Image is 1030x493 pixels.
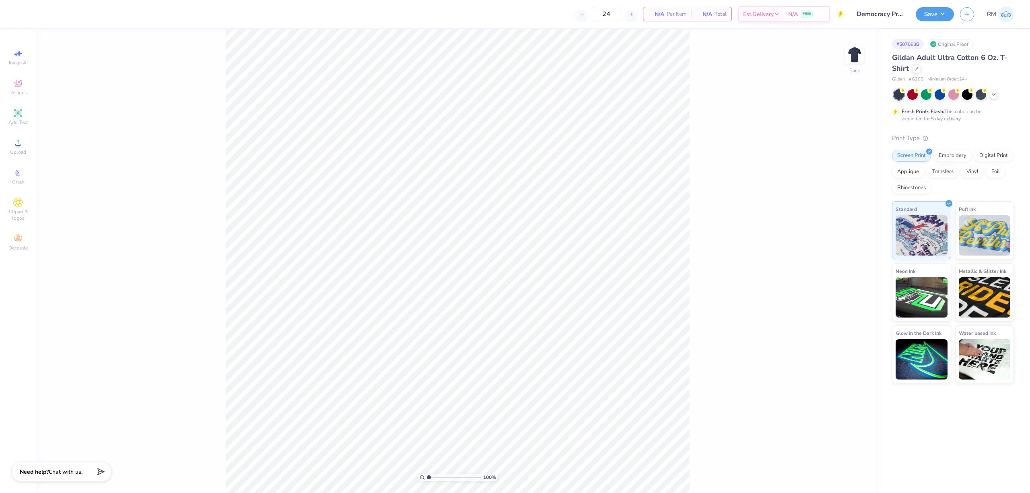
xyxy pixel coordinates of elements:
input: – – [591,7,622,21]
div: Rhinestones [892,182,931,194]
span: Total [715,10,727,19]
span: Greek [12,179,25,185]
img: Water based Ink [959,339,1011,380]
div: Vinyl [961,166,984,178]
span: Est. Delivery [743,10,774,19]
span: Neon Ink [896,267,915,275]
strong: Fresh Prints Flash: [902,108,944,115]
span: Water based Ink [959,329,996,337]
span: Minimum Order: 24 + [927,76,968,83]
input: Untitled Design [851,6,910,22]
img: Ronald Manipon [998,6,1014,22]
span: Gildan [892,76,905,83]
span: 100 % [483,474,496,481]
button: Save [916,7,954,21]
img: Back [847,47,863,63]
span: # G200 [909,76,923,83]
span: RM [987,10,996,19]
div: Transfers [927,166,959,178]
div: Applique [892,166,924,178]
img: Neon Ink [896,277,948,318]
span: N/A [648,10,664,19]
span: Standard [896,205,917,213]
span: Designs [9,89,27,96]
div: Print Type [892,134,1014,143]
span: Metallic & Glitter Ink [959,267,1006,275]
span: N/A [696,10,712,19]
span: FREE [803,11,811,17]
div: # 507063B [892,39,924,49]
span: Puff Ink [959,205,976,213]
div: Back [849,67,860,74]
span: Image AI [9,60,28,66]
div: Digital Print [974,150,1013,162]
a: RM [987,6,1014,22]
div: Embroidery [933,150,972,162]
strong: Need help? [20,468,49,476]
img: Standard [896,215,948,256]
span: Chat with us. [49,468,82,476]
div: This color can be expedited for 5 day delivery. [902,108,1001,122]
div: Original Proof [928,39,973,49]
img: Puff Ink [959,215,1011,256]
span: Per Item [667,10,686,19]
span: Gildan Adult Ultra Cotton 6 Oz. T-Shirt [892,53,1007,73]
span: Upload [10,149,26,155]
span: N/A [788,10,798,19]
div: Screen Print [892,150,931,162]
span: Clipart & logos [4,208,32,221]
span: Glow in the Dark Ink [896,329,941,337]
span: Decorate [8,245,28,251]
span: Add Text [8,119,28,126]
div: Foil [986,166,1005,178]
img: Glow in the Dark Ink [896,339,948,380]
img: Metallic & Glitter Ink [959,277,1011,318]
